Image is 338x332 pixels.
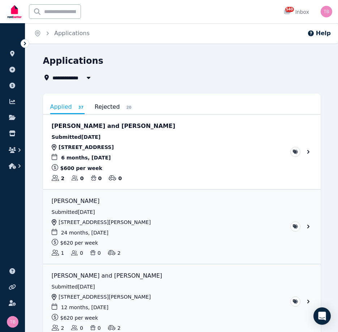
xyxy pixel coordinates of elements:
[284,8,309,16] div: Inbox
[6,3,23,21] img: RentBetter
[313,307,331,325] div: Open Intercom Messenger
[54,30,90,37] a: Applications
[43,55,103,67] h1: Applications
[125,105,132,110] span: 20
[307,29,331,38] button: Help
[25,23,98,43] nav: Breadcrumb
[321,6,332,17] img: Tracy Barrett
[95,101,133,113] a: Rejected
[285,7,294,12] span: 540
[43,115,321,189] a: View application: William Collins and Jude Tapper
[43,190,321,264] a: View application: Clem Green
[7,316,18,328] img: Tracy Barrett
[50,101,85,114] a: Applied
[77,105,85,110] span: 37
